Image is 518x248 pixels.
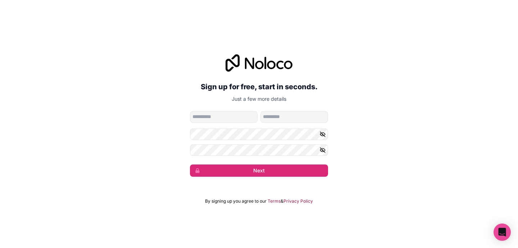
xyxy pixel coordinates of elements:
h2: Sign up for free, start in seconds. [190,80,328,93]
input: given-name [190,111,258,123]
button: Next [190,164,328,177]
a: Terms [268,198,281,204]
div: Open Intercom Messenger [494,224,511,241]
input: Password [190,128,328,140]
p: Just a few more details [190,95,328,103]
input: family-name [260,111,328,123]
input: Confirm password [190,144,328,156]
span: By signing up you agree to our [205,198,267,204]
a: Privacy Policy [283,198,313,204]
span: & [281,198,283,204]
